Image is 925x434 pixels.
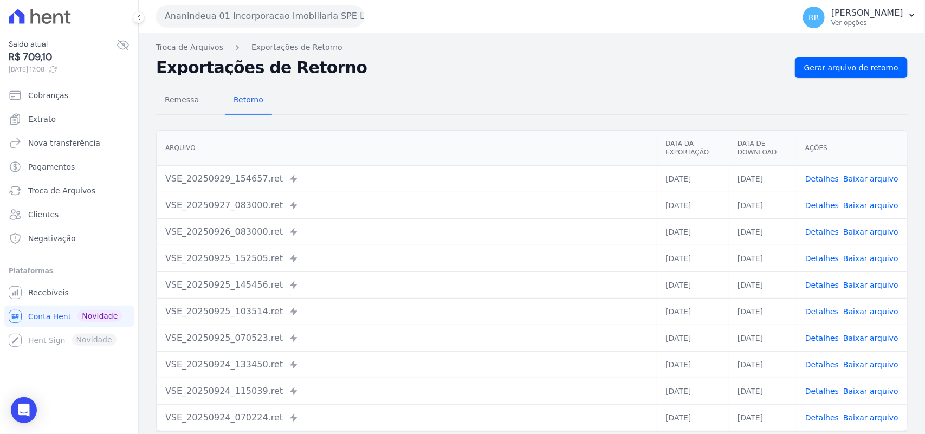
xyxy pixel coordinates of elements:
[4,108,134,130] a: Extrato
[805,387,839,396] a: Detalhes
[657,131,729,166] th: Data da Exportação
[4,228,134,249] a: Negativação
[843,387,898,396] a: Baixar arquivo
[11,397,37,423] div: Open Intercom Messenger
[227,89,270,111] span: Retorno
[729,218,797,245] td: [DATE]
[28,90,68,101] span: Cobranças
[805,281,839,289] a: Detalhes
[28,311,71,322] span: Conta Hent
[4,132,134,154] a: Nova transferência
[805,334,839,342] a: Detalhes
[657,404,729,431] td: [DATE]
[805,228,839,236] a: Detalhes
[156,60,786,75] h2: Exportações de Retorno
[165,172,648,185] div: VSE_20250929_154657.ret
[805,174,839,183] a: Detalhes
[77,310,122,322] span: Novidade
[843,307,898,316] a: Baixar arquivo
[843,201,898,210] a: Baixar arquivo
[9,64,117,74] span: [DATE] 17:08
[28,287,69,298] span: Recebíveis
[657,325,729,351] td: [DATE]
[657,245,729,271] td: [DATE]
[4,204,134,225] a: Clientes
[729,325,797,351] td: [DATE]
[165,225,648,238] div: VSE_20250926_083000.ret
[165,411,648,424] div: VSE_20250924_070224.ret
[804,62,898,73] span: Gerar arquivo de retorno
[657,378,729,404] td: [DATE]
[657,192,729,218] td: [DATE]
[729,378,797,404] td: [DATE]
[156,87,208,115] a: Remessa
[657,165,729,192] td: [DATE]
[657,351,729,378] td: [DATE]
[156,5,364,27] button: Ananindeua 01 Incorporacao Imobiliaria SPE LTDA
[795,57,908,78] a: Gerar arquivo de retorno
[657,271,729,298] td: [DATE]
[4,85,134,106] a: Cobranças
[9,85,130,351] nav: Sidebar
[4,180,134,202] a: Troca de Arquivos
[657,218,729,245] td: [DATE]
[225,87,272,115] a: Retorno
[28,114,56,125] span: Extrato
[28,233,76,244] span: Negativação
[165,305,648,318] div: VSE_20250925_103514.ret
[9,264,130,277] div: Plataformas
[843,281,898,289] a: Baixar arquivo
[157,131,657,166] th: Arquivo
[165,332,648,345] div: VSE_20250925_070523.ret
[843,228,898,236] a: Baixar arquivo
[843,334,898,342] a: Baixar arquivo
[831,8,903,18] p: [PERSON_NAME]
[4,282,134,303] a: Recebíveis
[158,89,205,111] span: Remessa
[797,131,907,166] th: Ações
[729,298,797,325] td: [DATE]
[843,254,898,263] a: Baixar arquivo
[156,42,223,53] a: Troca de Arquivos
[729,131,797,166] th: Data de Download
[729,192,797,218] td: [DATE]
[843,360,898,369] a: Baixar arquivo
[808,14,819,21] span: RR
[805,307,839,316] a: Detalhes
[28,161,75,172] span: Pagamentos
[165,278,648,292] div: VSE_20250925_145456.ret
[729,165,797,192] td: [DATE]
[805,413,839,422] a: Detalhes
[28,185,95,196] span: Troca de Arquivos
[156,42,908,53] nav: Breadcrumb
[729,271,797,298] td: [DATE]
[251,42,342,53] a: Exportações de Retorno
[9,38,117,50] span: Saldo atual
[805,254,839,263] a: Detalhes
[794,2,925,33] button: RR [PERSON_NAME] Ver opções
[831,18,903,27] p: Ver opções
[805,360,839,369] a: Detalhes
[4,156,134,178] a: Pagamentos
[729,245,797,271] td: [DATE]
[843,413,898,422] a: Baixar arquivo
[4,306,134,327] a: Conta Hent Novidade
[805,201,839,210] a: Detalhes
[165,252,648,265] div: VSE_20250925_152505.ret
[729,351,797,378] td: [DATE]
[28,209,59,220] span: Clientes
[165,385,648,398] div: VSE_20250924_115039.ret
[729,404,797,431] td: [DATE]
[9,50,117,64] span: R$ 709,10
[28,138,100,148] span: Nova transferência
[657,298,729,325] td: [DATE]
[843,174,898,183] a: Baixar arquivo
[165,199,648,212] div: VSE_20250927_083000.ret
[165,358,648,371] div: VSE_20250924_133450.ret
